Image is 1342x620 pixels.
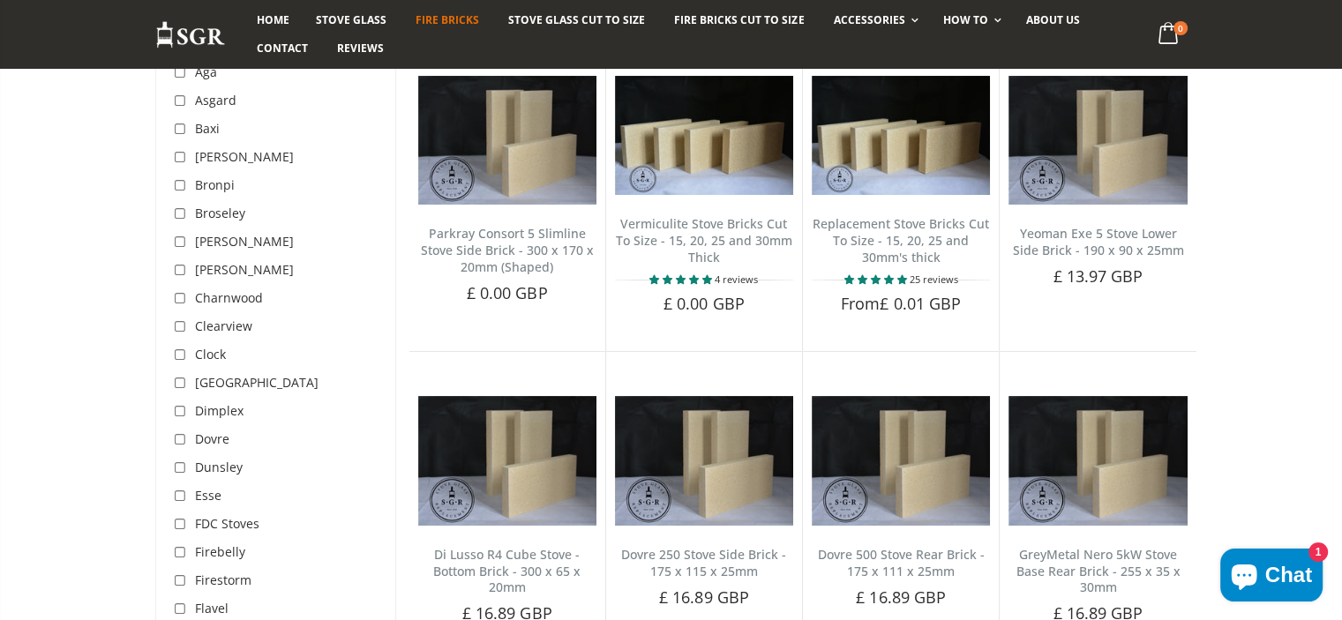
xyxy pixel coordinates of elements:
img: Parkray Consort 5 Slimline Stove Side Brick [418,76,596,205]
a: Contact [244,34,321,63]
span: Fire Bricks Cut To Size [674,12,804,27]
img: Replacement Stove Bricks Cut To Size - 15, 20, 25 and 30mm's thick [812,76,990,195]
span: Contact [257,41,308,56]
span: 25 reviews [910,273,958,286]
a: Replacement Stove Bricks Cut To Size - 15, 20, 25 and 30mm's thick [813,215,989,265]
span: Baxi [195,120,220,137]
span: Firebelly [195,543,245,560]
span: 4.75 stars [649,273,715,286]
span: 4.80 stars [844,273,910,286]
span: £ 0.00 GBP [664,293,745,314]
span: Bronpi [195,176,235,193]
span: [PERSON_NAME] [195,148,294,165]
span: Firestorm [195,571,251,588]
img: Dovre 500 Stove Rear Brick [812,396,990,525]
a: Home [244,6,303,34]
a: About us [1013,6,1093,34]
span: Stove Glass Cut To Size [508,12,645,27]
a: Stove Glass Cut To Size [495,6,658,34]
span: Charnwood [195,289,263,306]
span: Asgard [195,92,236,108]
span: FDC Stoves [195,515,259,532]
span: About us [1026,12,1080,27]
a: 0 [1151,18,1187,52]
a: Fire Bricks Cut To Size [661,6,817,34]
img: Vermiculite Stove Bricks Cut To Size - 15, 20, 25 and 30mm Thick [615,76,793,195]
span: Stove Glass [316,12,386,27]
img: GreyMetal Nero 5kW Stove Base Rear Brick [1008,396,1187,525]
span: Fire Bricks [416,12,479,27]
span: Reviews [337,41,384,56]
span: 4 reviews [715,273,758,286]
inbox-online-store-chat: Shopify online store chat [1215,549,1328,606]
span: Flavel [195,600,229,616]
span: How To [943,12,988,27]
span: Aga [195,63,217,80]
span: [GEOGRAPHIC_DATA] [195,374,319,391]
a: Reviews [324,34,397,63]
span: Clearview [195,317,252,334]
span: Dimplex [195,402,244,419]
a: Accessories [820,6,926,34]
span: Dovre [195,430,229,447]
span: Accessories [833,12,904,27]
a: Stove Glass [303,6,400,34]
span: £ 0.00 GBP [467,282,548,303]
span: £ 16.89 GBP [856,586,946,608]
span: Broseley [195,205,245,221]
span: [PERSON_NAME] [195,261,294,278]
span: [PERSON_NAME] [195,233,294,250]
a: Dovre 250 Stove Side Brick - 175 x 115 x 25mm [621,546,786,579]
span: From [841,293,961,314]
a: Dovre 500 Stove Rear Brick - 175 x 111 x 25mm [818,546,985,579]
a: Fire Bricks [402,6,492,34]
span: £ 13.97 GBP [1053,265,1143,287]
a: Di Lusso R4 Cube Stove - Bottom Brick - 300 x 65 x 20mm [433,546,581,596]
a: How To [930,6,1010,34]
span: Clock [195,346,226,362]
span: Home [257,12,289,27]
img: Di Lusso R4 Cube Stove - Bottom Brick [418,396,596,525]
a: GreyMetal Nero 5kW Stove Base Rear Brick - 255 x 35 x 30mm [1016,546,1180,596]
a: Vermiculite Stove Bricks Cut To Size - 15, 20, 25 and 30mm Thick [616,215,792,265]
a: Yeoman Exe 5 Stove Lower Side Brick - 190 x 90 x 25mm [1012,225,1183,258]
span: Esse [195,487,221,504]
span: 0 [1173,21,1188,35]
span: Dunsley [195,459,243,475]
a: Parkray Consort 5 Slimline Stove Side Brick - 300 x 170 x 20mm (Shaped) [421,225,594,275]
img: Stove Glass Replacement [155,20,226,49]
img: Dovre 250 Stove Side Brick [615,396,793,525]
img: Yeoman Exe 5 fire brick [1008,76,1187,205]
span: £ 0.01 GBP [880,293,961,314]
span: £ 16.89 GBP [659,586,749,608]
